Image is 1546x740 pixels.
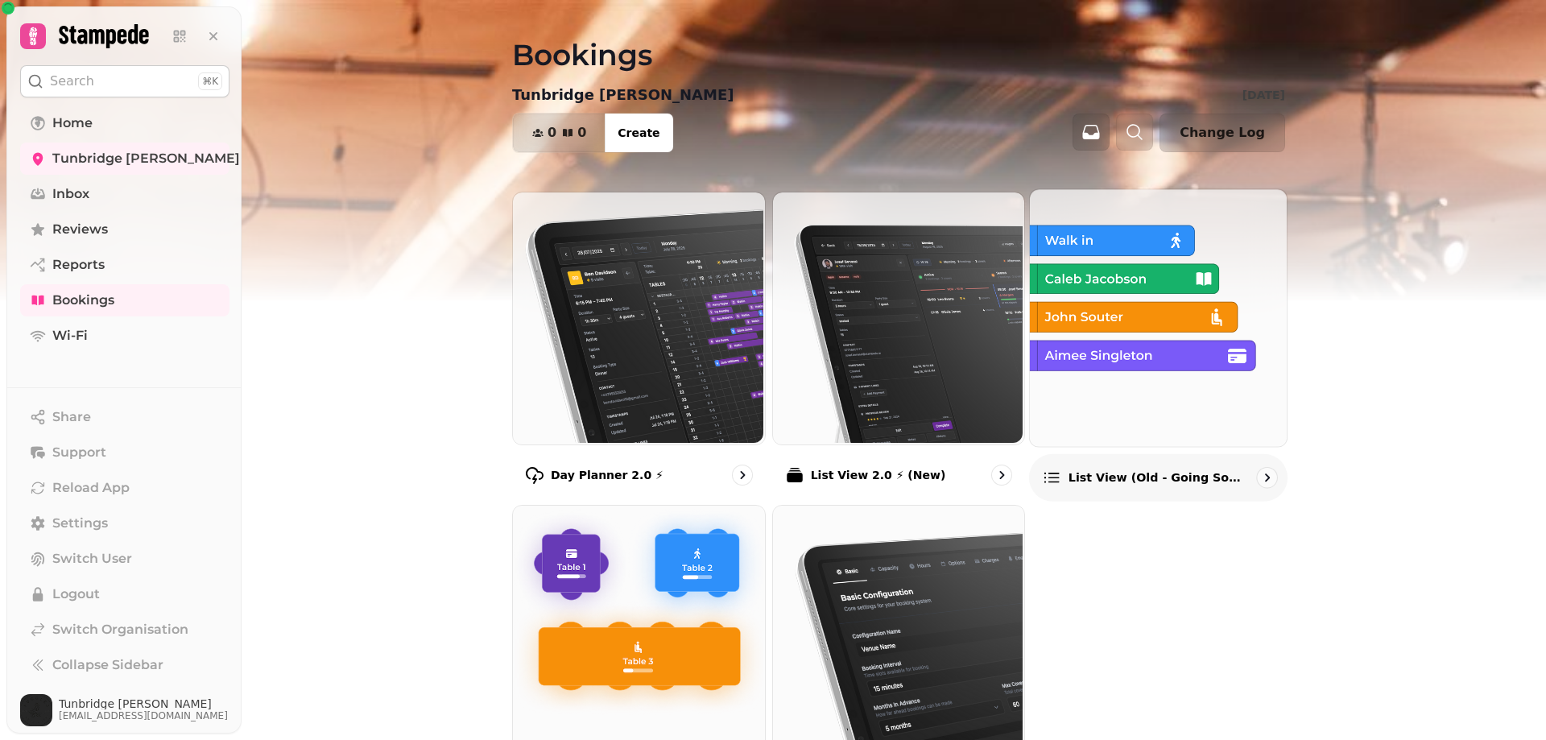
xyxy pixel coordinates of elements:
img: Day Planner 2.0 ⚡ [511,191,763,443]
span: Home [52,114,93,133]
button: Change Log [1159,114,1285,152]
span: 0 [548,126,556,139]
span: Tunbridge [PERSON_NAME] [52,149,240,168]
svg: go to [994,467,1010,483]
span: Tunbridge [PERSON_NAME] [59,698,228,709]
span: Share [52,407,91,427]
span: Settings [52,514,108,533]
a: Home [20,107,229,139]
a: List view (Old - going soon)List view (Old - going soon) [1029,188,1288,501]
span: Collapse Sidebar [52,655,163,675]
span: Create [618,127,659,138]
button: User avatarTunbridge [PERSON_NAME][EMAIL_ADDRESS][DOMAIN_NAME] [20,694,229,726]
span: Wi-Fi [52,326,88,345]
a: Reports [20,249,229,281]
button: Collapse Sidebar [20,649,229,681]
button: Share [20,401,229,433]
button: Create [605,114,672,152]
span: Switch Organisation [52,620,188,639]
div: ⌘K [198,72,222,90]
img: List View 2.0 ⚡ (New) [771,191,1023,443]
a: Day Planner 2.0 ⚡Day Planner 2.0 ⚡ [512,192,766,498]
a: List View 2.0 ⚡ (New)List View 2.0 ⚡ (New) [772,192,1026,498]
p: List View 2.0 ⚡ (New) [811,467,946,483]
button: Switch User [20,543,229,575]
button: 00 [513,114,606,152]
a: Switch Organisation [20,614,229,646]
a: Reviews [20,213,229,246]
button: Reload App [20,472,229,504]
img: User avatar [20,694,52,726]
svg: go to [1259,469,1275,486]
img: List view (Old - going soon) [1028,188,1285,444]
a: Settings [20,507,229,539]
a: Inbox [20,178,229,210]
button: Search⌘K [20,65,229,97]
a: Wi-Fi [20,320,229,352]
span: Inbox [52,184,89,204]
span: Reports [52,255,105,275]
span: [EMAIL_ADDRESS][DOMAIN_NAME] [59,709,228,722]
span: Switch User [52,549,132,568]
svg: go to [734,467,750,483]
button: Logout [20,578,229,610]
p: [DATE] [1242,87,1285,103]
p: Search [50,72,94,91]
span: Reviews [52,220,108,239]
p: Tunbridge [PERSON_NAME] [512,84,734,106]
p: Day Planner 2.0 ⚡ [551,467,663,483]
p: List view (Old - going soon) [1069,469,1246,486]
a: Tunbridge [PERSON_NAME] [20,143,229,175]
button: Support [20,436,229,469]
a: Bookings [20,284,229,316]
span: Change Log [1180,126,1265,139]
span: Reload App [52,478,130,498]
span: Support [52,443,106,462]
span: Bookings [52,291,114,310]
span: Logout [52,585,100,604]
span: 0 [577,126,586,139]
